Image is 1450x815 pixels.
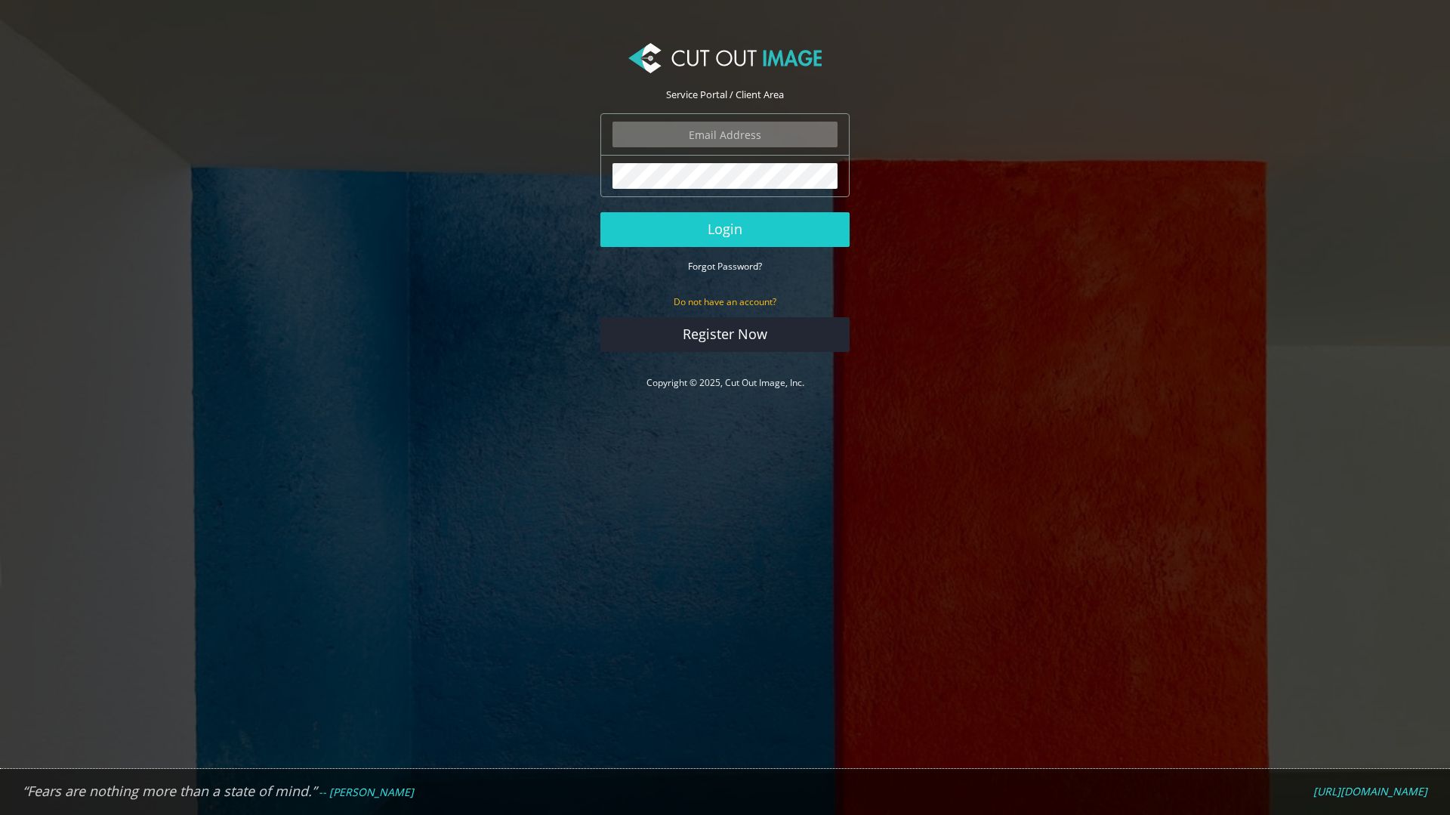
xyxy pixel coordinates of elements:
small: Do not have an account? [674,295,776,308]
em: -- [PERSON_NAME] [319,785,414,799]
input: Email Address [612,122,838,147]
a: Forgot Password? [688,259,762,273]
a: Register Now [600,317,850,352]
em: [URL][DOMAIN_NAME] [1313,784,1427,798]
button: Login [600,212,850,247]
small: Forgot Password? [688,260,762,273]
a: Copyright © 2025, Cut Out Image, Inc. [646,376,804,389]
em: “Fears are nothing more than a state of mind.” [23,782,316,800]
img: Cut Out Image [628,43,822,73]
span: Service Portal / Client Area [666,88,784,101]
a: [URL][DOMAIN_NAME] [1313,785,1427,798]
